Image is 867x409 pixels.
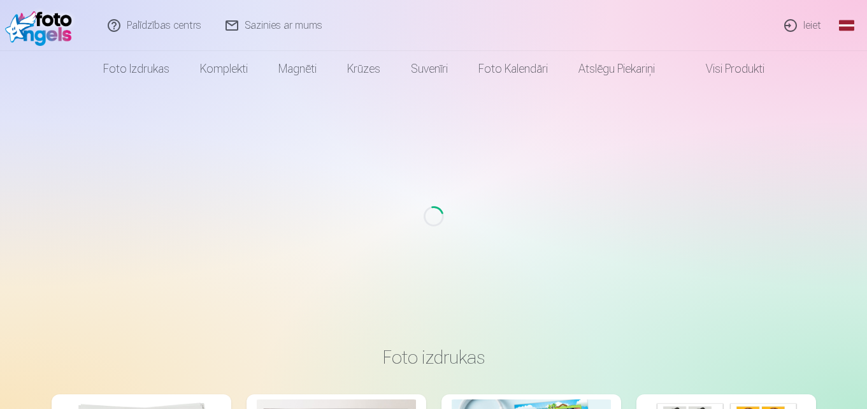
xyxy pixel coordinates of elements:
[396,51,463,87] a: Suvenīri
[5,5,78,46] img: /fa1
[563,51,670,87] a: Atslēgu piekariņi
[463,51,563,87] a: Foto kalendāri
[88,51,185,87] a: Foto izdrukas
[670,51,780,87] a: Visi produkti
[62,346,806,369] h3: Foto izdrukas
[185,51,263,87] a: Komplekti
[263,51,332,87] a: Magnēti
[332,51,396,87] a: Krūzes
